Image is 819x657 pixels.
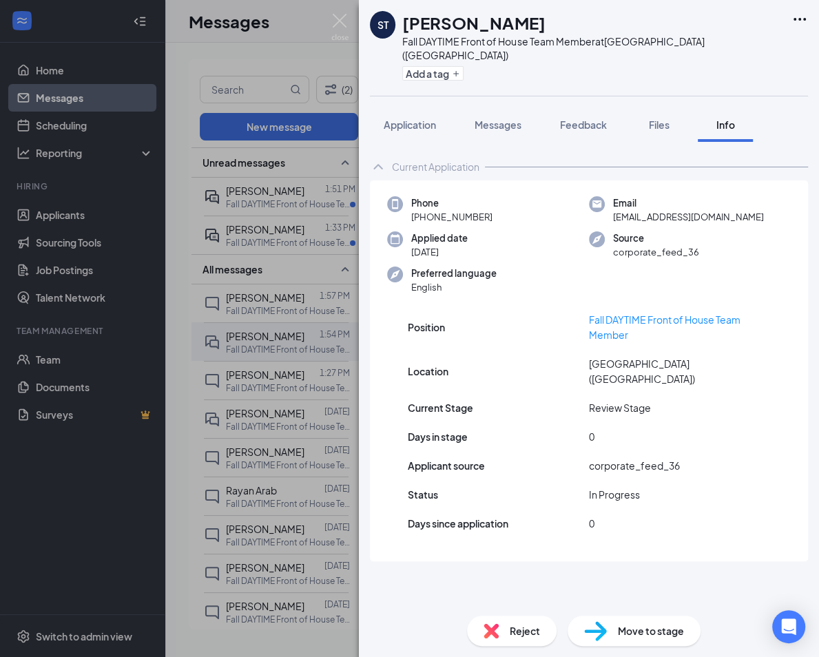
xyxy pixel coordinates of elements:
span: Status [408,487,438,502]
div: Current Application [392,160,479,174]
span: Days since application [408,516,508,531]
span: Email [613,196,764,210]
span: [GEOGRAPHIC_DATA] ([GEOGRAPHIC_DATA]) [589,356,770,386]
span: In Progress [589,487,640,502]
div: Fall DAYTIME Front of House Team Member at [GEOGRAPHIC_DATA] ([GEOGRAPHIC_DATA]) [402,34,785,62]
span: Location [408,364,448,379]
span: Preferred language [411,267,497,280]
span: [EMAIL_ADDRESS][DOMAIN_NAME] [613,210,764,224]
span: Source [613,231,699,245]
span: Phone [411,196,493,210]
button: PlusAdd a tag [402,66,464,81]
span: Reject [510,623,540,638]
span: Files [649,118,670,131]
svg: Ellipses [791,11,808,28]
h1: [PERSON_NAME] [402,11,545,34]
span: [DATE] [411,245,468,259]
span: English [411,280,497,294]
span: corporate_feed_36 [613,245,699,259]
div: Open Intercom Messenger [772,610,805,643]
span: Review Stage [589,400,651,415]
span: 0 [589,516,594,531]
span: Applicant source [408,458,485,473]
span: Applied date [411,231,468,245]
span: Application [384,118,436,131]
span: Move to stage [618,623,684,638]
div: ST [377,18,388,32]
span: Position [408,320,445,335]
span: [PHONE_NUMBER] [411,210,493,224]
span: 0 [589,429,594,444]
span: Feedback [560,118,607,131]
svg: Plus [452,70,460,78]
span: Days in stage [408,429,468,444]
span: Info [716,118,735,131]
svg: ChevronUp [370,158,386,175]
a: Fall DAYTIME Front of House Team Member [589,313,740,341]
span: corporate_feed_36 [589,458,680,473]
span: Current Stage [408,400,473,415]
span: Messages [475,118,521,131]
